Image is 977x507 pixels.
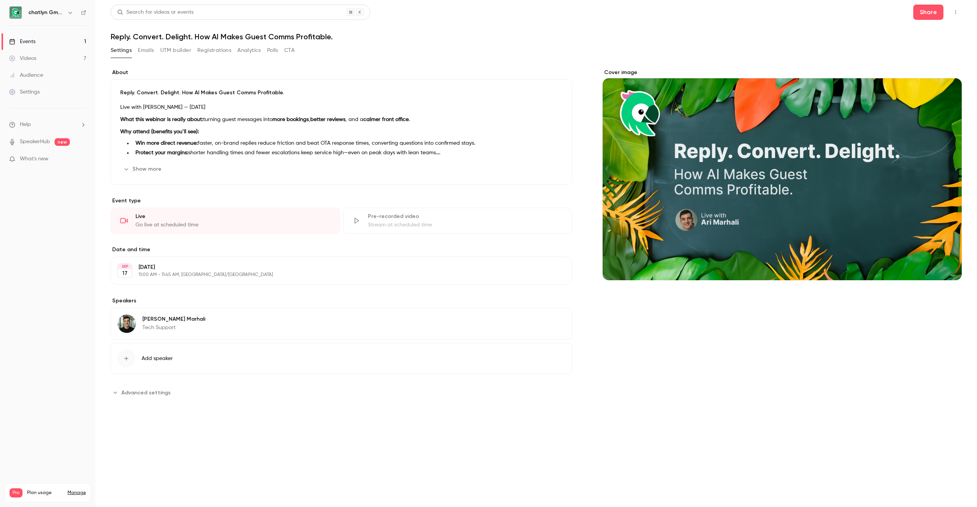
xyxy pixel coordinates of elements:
h1: Reply. Convert. Delight. How AI Makes Guest Comms Profitable. [111,32,962,41]
h6: chatlyn GmbH [28,9,64,16]
button: Polls [267,44,278,57]
p: [DATE] [139,263,532,271]
div: Ari Marhali[PERSON_NAME] MarhaliTech Support [111,308,572,340]
p: Event type [111,197,572,205]
div: Audience [9,71,43,79]
span: new [55,138,70,146]
section: Cover image [603,69,962,280]
span: Help [20,121,31,129]
button: Show more [120,163,166,175]
span: What's new [20,155,48,163]
div: LiveGo live at scheduled time [111,208,340,234]
button: Share [913,5,943,20]
div: Videos [9,55,36,62]
div: Pre-recorded videoStream at scheduled time [343,208,572,234]
div: Stream at scheduled time [368,221,563,229]
a: Manage [68,490,86,496]
strong: Why attend (benefits you’ll see): [120,129,199,134]
label: Date and time [111,246,572,253]
strong: better reviews [310,117,345,122]
div: Search for videos or events [117,8,193,16]
p: turning guest messages into , , and a . [120,115,563,124]
button: Settings [111,44,132,57]
button: Emails [138,44,154,57]
strong: more bookings [272,117,309,122]
li: help-dropdown-opener [9,121,86,129]
img: Ari Marhali [118,315,136,333]
label: Speakers [111,297,572,305]
section: Advanced settings [111,386,572,399]
p: Live with [PERSON_NAME] — [DATE] [120,103,563,112]
p: Tech Support [142,324,205,331]
button: Advanced settings [111,386,175,399]
p: Reply. Convert. Delight. How AI Makes Guest Comms Profitable. [120,89,563,97]
button: CTA [284,44,295,57]
img: chatlyn GmbH [10,6,22,19]
button: Analytics [237,44,261,57]
div: Go live at scheduled time [135,221,331,229]
li: shorter handling times and fewer escalations keep service high—even on peak days with lean teams. [132,149,563,157]
div: Events [9,38,35,45]
button: UTM builder [160,44,191,57]
div: Settings [9,88,40,96]
label: About [111,69,572,76]
span: Add speaker [142,355,173,362]
button: Registrations [197,44,231,57]
span: Pro [10,488,23,497]
strong: calmer front office [363,117,409,122]
p: [PERSON_NAME] Marhali [142,315,205,323]
a: SpeakerHub [20,138,50,146]
strong: Win more direct revenue: [135,140,198,146]
button: Add speaker [111,343,572,374]
p: 11:00 AM - 11:45 AM, [GEOGRAPHIC_DATA]/[GEOGRAPHIC_DATA] [139,272,532,278]
label: Cover image [603,69,962,76]
div: Pre-recorded video [368,213,563,220]
span: Plan usage [27,490,63,496]
span: Advanced settings [121,389,171,397]
li: faster, on-brand replies reduce friction and beat OTA response times, converting questions into c... [132,139,563,147]
strong: What this webinar is really about: [120,117,203,122]
strong: Protect your margins: [135,150,188,155]
div: Live [135,213,331,220]
p: 17 [122,270,127,277]
div: SEP [118,264,132,269]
